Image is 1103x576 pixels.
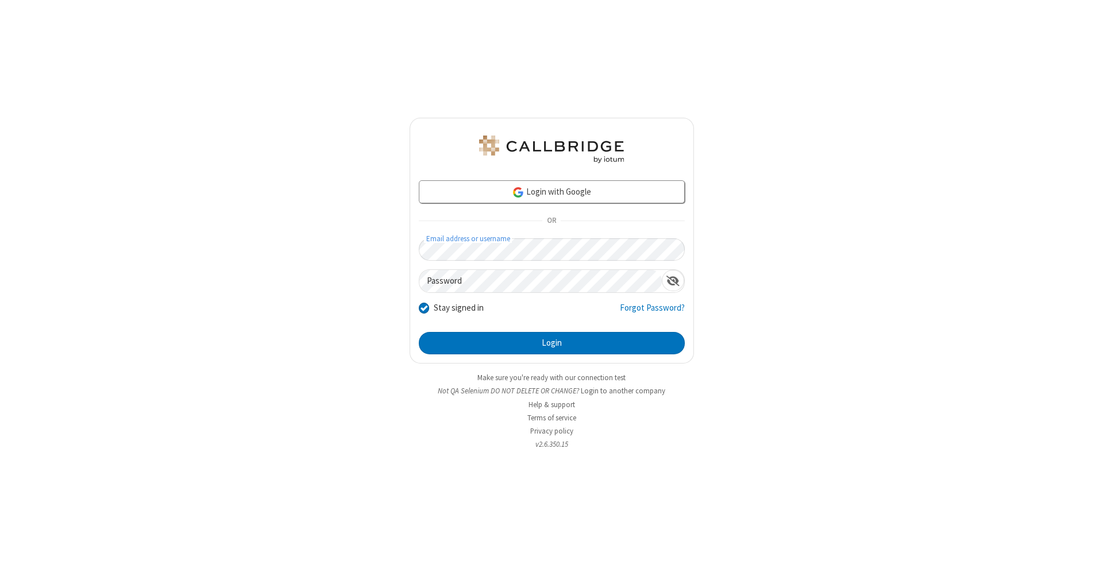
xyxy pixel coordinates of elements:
input: Email address or username [419,238,685,261]
a: Make sure you're ready with our connection test [477,373,626,382]
li: Not QA Selenium DO NOT DELETE OR CHANGE? [410,385,694,396]
li: v2.6.350.15 [410,439,694,450]
iframe: Chat [1074,546,1094,568]
a: Privacy policy [530,426,573,436]
input: Password [419,270,662,292]
a: Help & support [529,400,575,409]
a: Forgot Password? [620,301,685,323]
a: Terms of service [527,413,576,423]
a: Login with Google [419,180,685,203]
img: google-icon.png [512,186,524,199]
button: Login [419,332,685,355]
button: Login to another company [581,385,665,396]
img: QA Selenium DO NOT DELETE OR CHANGE [477,136,626,163]
div: Show password [662,270,684,291]
label: Stay signed in [434,301,484,315]
span: OR [542,213,561,229]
